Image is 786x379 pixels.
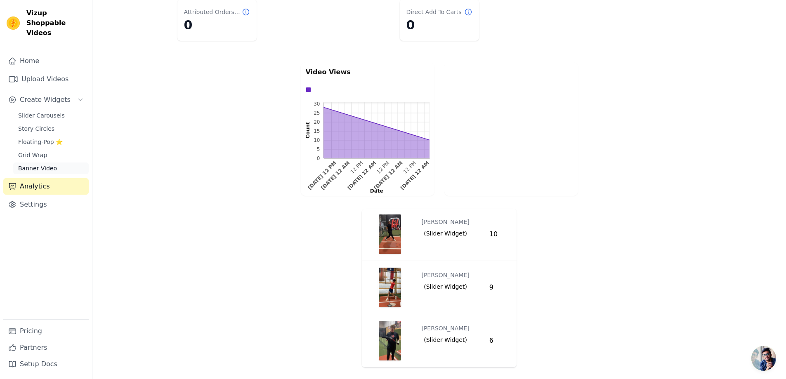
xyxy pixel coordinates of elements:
[184,18,250,33] dd: 0
[346,160,377,191] text: [DATE] 12 AM
[304,85,427,94] div: Data groups
[316,146,320,152] text: 5
[370,188,383,194] text: Date
[406,8,462,16] dt: Direct Add To Carts
[346,160,377,191] g: Sun Sep 07 2025 00:00:00 GMT+0500 (Pakistan Standard Time)
[3,178,89,195] a: Analytics
[402,160,417,175] text: 12 PM
[402,160,417,175] g: Mon Sep 08 2025 12:00:00 GMT+0500 (Pakistan Standard Time)
[320,160,351,191] text: [DATE] 12 AM
[314,101,324,161] g: left ticks
[13,162,89,174] a: Banner Video
[349,160,364,175] g: Sat Sep 06 2025 12:00:00 GMT+0500 (Pakistan Standard Time)
[421,214,469,229] div: [PERSON_NAME]
[18,111,65,120] span: Slider Carousels
[314,101,320,107] text: 30
[316,155,320,161] text: 0
[314,137,320,143] text: 10
[421,321,469,336] div: [PERSON_NAME]
[295,101,323,161] g: left axis
[424,282,467,291] span: ( Slider Widget )
[18,164,57,172] span: Banner Video
[320,160,351,191] g: Sat Sep 06 2025 00:00:00 GMT+0500 (Pakistan Standard Time)
[3,196,89,213] a: Settings
[306,67,430,77] p: Video Views
[307,158,430,191] g: bottom ticks
[378,321,401,360] img: video
[3,71,89,87] a: Upload Videos
[20,95,71,105] span: Create Widgets
[184,8,242,16] dt: Attributed Orders Count
[399,160,430,191] text: [DATE] 12 AM
[3,92,89,108] button: Create Widgets
[424,336,467,344] span: ( Slider Widget )
[18,125,54,133] span: Story Circles
[305,122,311,139] text: Count
[489,336,507,346] div: 6
[489,282,507,292] div: 9
[18,138,63,146] span: Floating-Pop ⭐
[13,110,89,121] a: Slider Carousels
[375,160,390,175] text: 12 PM
[378,214,401,254] img: video
[13,136,89,148] a: Floating-Pop ⭐
[421,268,469,282] div: [PERSON_NAME]
[307,160,338,191] text: [DATE] 12 PM
[378,268,401,307] img: video
[375,160,390,175] g: Sun Sep 07 2025 12:00:00 GMT+0500 (Pakistan Standard Time)
[13,123,89,134] a: Story Circles
[307,160,338,191] g: Fri Sep 05 2025 12:00:00 GMT+0500 (Pakistan Standard Time)
[373,160,404,191] text: [DATE] 12 AM
[314,110,320,116] text: 25
[13,149,89,161] a: Grid Wrap
[751,346,776,371] div: Open chat
[7,16,20,30] img: Vizup
[349,160,364,175] text: 12 PM
[406,18,472,33] dd: 0
[3,323,89,339] a: Pricing
[3,339,89,356] a: Partners
[26,8,85,38] span: Vizup Shoppable Videos
[489,229,507,239] div: 10
[314,128,320,134] text: 15
[314,119,320,125] text: 20
[424,229,467,238] span: ( Slider Widget )
[18,151,47,159] span: Grid Wrap
[3,356,89,372] a: Setup Docs
[3,53,89,69] a: Home
[399,160,430,191] g: Tue Sep 09 2025 00:00:00 GMT+0500 (Pakistan Standard Time)
[373,160,404,191] g: Mon Sep 08 2025 00:00:00 GMT+0500 (Pakistan Standard Time)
